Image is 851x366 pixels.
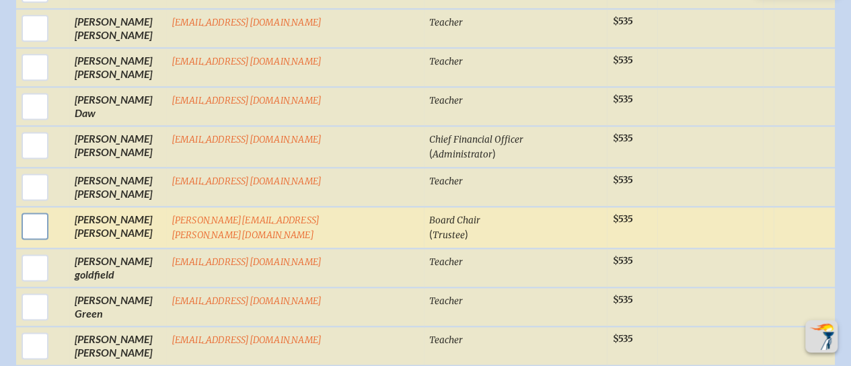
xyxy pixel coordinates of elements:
[429,295,463,307] span: Teacher
[69,48,166,87] td: [PERSON_NAME] [PERSON_NAME]
[172,295,322,307] a: [EMAIL_ADDRESS][DOMAIN_NAME]
[612,174,632,186] span: $535
[808,323,835,350] img: To the top
[172,134,322,145] a: [EMAIL_ADDRESS][DOMAIN_NAME]
[429,227,433,240] span: (
[429,215,480,226] span: Board Chair
[69,168,166,207] td: [PERSON_NAME] [PERSON_NAME]
[612,213,632,225] span: $535
[172,176,322,187] a: [EMAIL_ADDRESS][DOMAIN_NAME]
[612,133,632,144] span: $535
[433,149,492,160] span: Administrator
[69,326,166,365] td: [PERSON_NAME] [PERSON_NAME]
[612,54,632,66] span: $535
[69,287,166,326] td: [PERSON_NAME] Green
[172,17,322,28] a: [EMAIL_ADDRESS][DOMAIN_NAME]
[429,17,463,28] span: Teacher
[429,176,463,187] span: Teacher
[172,56,322,67] a: [EMAIL_ADDRESS][DOMAIN_NAME]
[465,227,468,240] span: )
[69,9,166,48] td: [PERSON_NAME] [PERSON_NAME]
[429,56,463,67] span: Teacher
[429,256,463,268] span: Teacher
[429,334,463,346] span: Teacher
[429,134,523,145] span: Chief Financial Officer
[612,333,632,344] span: $535
[433,229,465,241] span: Trustee
[429,95,463,106] span: Teacher
[612,255,632,266] span: $535
[612,94,632,105] span: $535
[492,147,496,159] span: )
[69,207,166,248] td: [PERSON_NAME] [PERSON_NAME]
[429,147,433,159] span: (
[172,95,322,106] a: [EMAIL_ADDRESS][DOMAIN_NAME]
[69,126,166,168] td: [PERSON_NAME] [PERSON_NAME]
[612,15,632,27] span: $535
[69,87,166,126] td: [PERSON_NAME] Daw
[69,248,166,287] td: [PERSON_NAME] goldfield
[172,215,320,241] a: [PERSON_NAME][EMAIL_ADDRESS][PERSON_NAME][DOMAIN_NAME]
[172,256,322,268] a: [EMAIL_ADDRESS][DOMAIN_NAME]
[805,320,838,353] button: Scroll Top
[172,334,322,346] a: [EMAIL_ADDRESS][DOMAIN_NAME]
[612,294,632,305] span: $535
